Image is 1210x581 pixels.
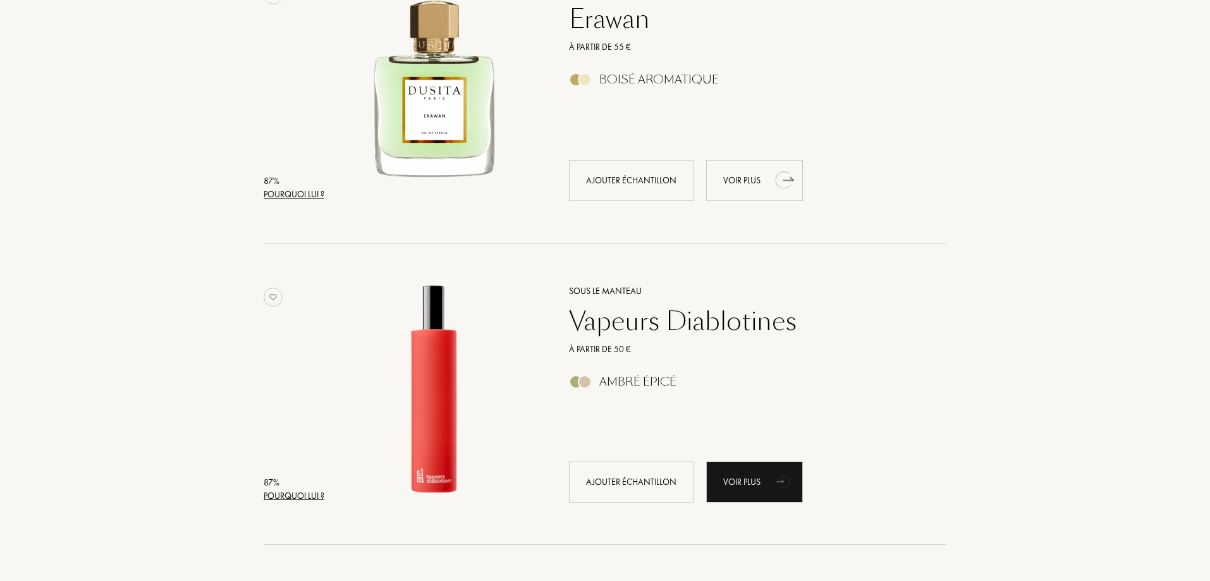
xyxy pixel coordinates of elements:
div: Ajouter échantillon [569,462,694,503]
div: animation [772,167,797,192]
img: no_like_p.png [264,288,283,307]
div: Pourquoi lui ? [264,489,324,503]
div: Voir plus [706,160,803,201]
img: Vapeurs Diablotines Sous le Manteau [329,283,539,493]
a: Voir plusanimation [706,462,803,503]
div: Ajouter échantillon [569,160,694,201]
a: Vapeurs Diablotines [559,306,928,336]
a: Erawan [559,4,928,34]
div: Ambré Épicé [599,375,676,389]
div: 87 % [264,476,324,489]
div: 87 % [264,174,324,188]
div: Voir plus [706,462,803,503]
div: Boisé Aromatique [599,73,719,87]
a: À partir de 55 € [559,40,928,54]
a: Sous le Manteau [559,284,928,298]
a: Ambré Épicé [559,379,928,392]
div: Pourquoi lui ? [264,188,324,201]
a: Boisé Aromatique [559,76,928,90]
a: À partir de 50 € [559,343,928,356]
div: animation [772,468,797,494]
a: Vapeurs Diablotines Sous le Manteau [329,269,550,517]
a: Voir plusanimation [706,160,803,201]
